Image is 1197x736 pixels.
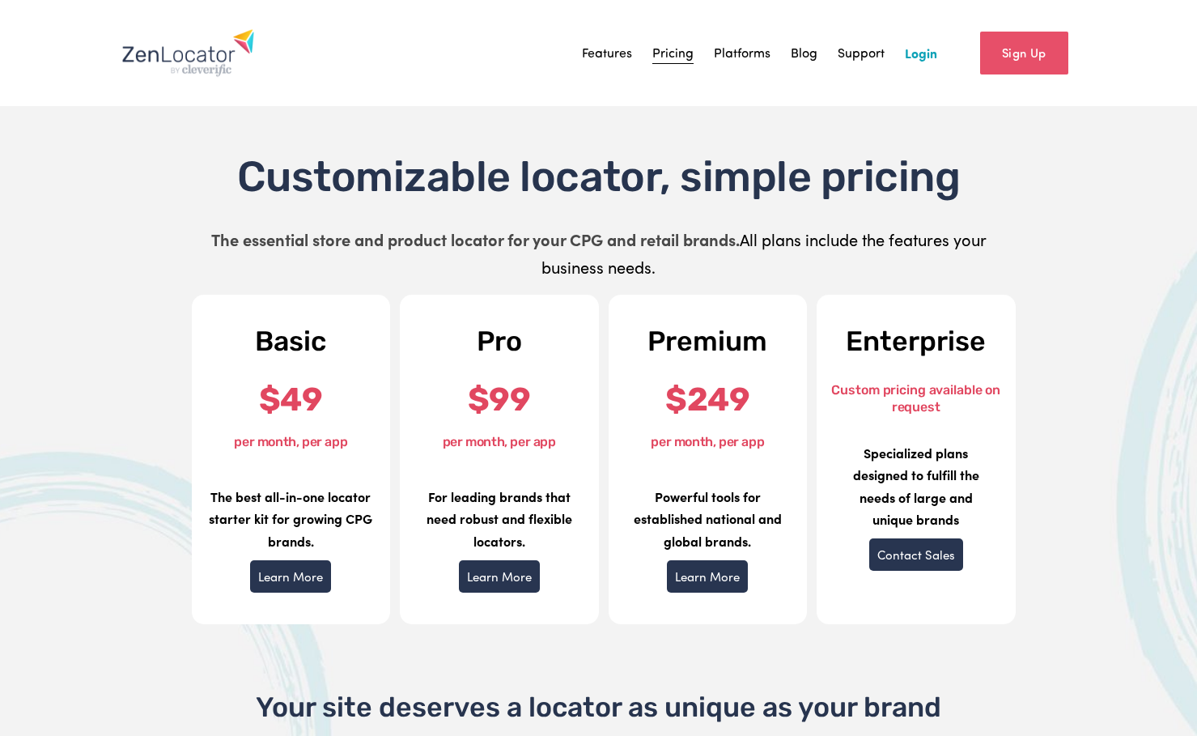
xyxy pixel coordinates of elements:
strong: The essential store and product locator for your CPG and retail brands. [211,228,740,250]
h2: Enterprise [830,327,1002,356]
a: Learn More [667,560,748,593]
font: per month, per app [234,434,347,449]
a: Platforms [714,40,770,65]
font: Custom pricing available on request [831,382,1000,415]
strong: Powerful tools for established national and global brands. [634,487,782,549]
a: Learn More [250,560,331,593]
a: Blog [791,40,817,65]
span: Your site deserves a locator as unique as your brand [256,691,941,724]
strong: $99 [468,381,531,419]
a: Support [838,40,885,65]
span: Customizable locator, simple pricing [237,151,960,202]
a: Sign Up [980,32,1068,74]
a: Pricing [652,40,694,65]
a: Features [582,40,632,65]
font: per month, per app [651,434,764,449]
h2: Premium [622,327,794,356]
img: Zenlocator [121,28,255,77]
h2: Basic [206,327,377,356]
h2: Pro [414,327,585,356]
strong: $49 [259,381,323,419]
font: per month, per app [443,434,556,449]
strong: The best all-in-one locator starter kit for growing CPG brands. [209,487,372,549]
p: All plans include the features your business needs. [196,226,1002,281]
strong: Specialized plans designed to fulfill the needs of large and unique brands [853,444,979,528]
strong: $249 [665,381,749,419]
a: Contact Sales [869,538,963,571]
strong: For leading brands that need robust and flexible locators. [427,487,572,549]
a: Learn More [459,560,540,593]
a: Login [905,40,937,65]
